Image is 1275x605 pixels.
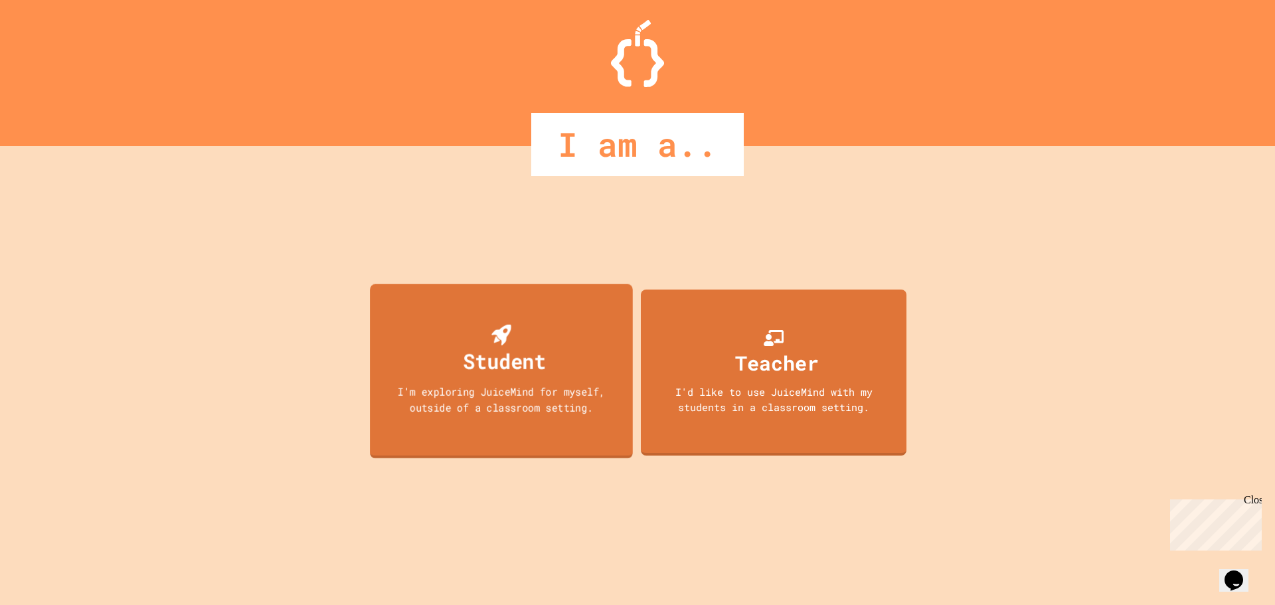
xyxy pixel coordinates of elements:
[735,348,819,378] div: Teacher
[611,20,664,87] img: Logo.svg
[464,345,547,377] div: Student
[531,113,744,176] div: I am a..
[1219,552,1262,592] iframe: chat widget
[383,383,620,414] div: I'm exploring JuiceMind for myself, outside of a classroom setting.
[654,385,893,414] div: I'd like to use JuiceMind with my students in a classroom setting.
[5,5,92,84] div: Chat with us now!Close
[1165,494,1262,551] iframe: chat widget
